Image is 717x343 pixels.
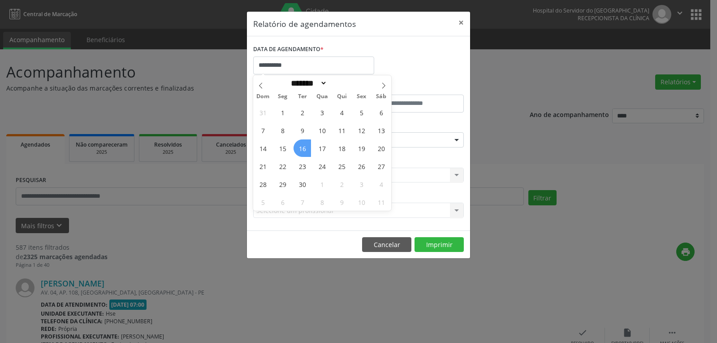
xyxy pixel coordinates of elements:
[293,94,312,100] span: Ter
[353,122,370,139] span: Setembro 12, 2025
[352,94,371,100] span: Sex
[253,18,356,30] h5: Relatório de agendamentos
[312,94,332,100] span: Qua
[333,122,350,139] span: Setembro 11, 2025
[294,175,311,193] span: Setembro 30, 2025
[274,175,291,193] span: Setembro 29, 2025
[313,193,331,211] span: Outubro 8, 2025
[288,78,327,88] select: Month
[372,157,390,175] span: Setembro 27, 2025
[353,104,370,121] span: Setembro 5, 2025
[333,139,350,157] span: Setembro 18, 2025
[372,139,390,157] span: Setembro 20, 2025
[254,175,272,193] span: Setembro 28, 2025
[353,193,370,211] span: Outubro 10, 2025
[361,81,464,95] label: ATÉ
[273,94,293,100] span: Seg
[253,43,324,56] label: DATA DE AGENDAMENTO
[371,94,391,100] span: Sáb
[333,104,350,121] span: Setembro 4, 2025
[313,139,331,157] span: Setembro 17, 2025
[274,193,291,211] span: Outubro 6, 2025
[294,104,311,121] span: Setembro 2, 2025
[327,78,357,88] input: Year
[254,122,272,139] span: Setembro 7, 2025
[372,175,390,193] span: Outubro 4, 2025
[313,122,331,139] span: Setembro 10, 2025
[372,122,390,139] span: Setembro 13, 2025
[362,237,411,252] button: Cancelar
[333,193,350,211] span: Outubro 9, 2025
[353,157,370,175] span: Setembro 26, 2025
[274,122,291,139] span: Setembro 8, 2025
[333,175,350,193] span: Outubro 2, 2025
[274,104,291,121] span: Setembro 1, 2025
[332,94,352,100] span: Qui
[333,157,350,175] span: Setembro 25, 2025
[253,94,273,100] span: Dom
[274,139,291,157] span: Setembro 15, 2025
[452,12,470,34] button: Close
[353,175,370,193] span: Outubro 3, 2025
[372,193,390,211] span: Outubro 11, 2025
[294,157,311,175] span: Setembro 23, 2025
[254,104,272,121] span: Agosto 31, 2025
[372,104,390,121] span: Setembro 6, 2025
[294,122,311,139] span: Setembro 9, 2025
[313,157,331,175] span: Setembro 24, 2025
[353,139,370,157] span: Setembro 19, 2025
[254,139,272,157] span: Setembro 14, 2025
[313,104,331,121] span: Setembro 3, 2025
[294,139,311,157] span: Setembro 16, 2025
[254,193,272,211] span: Outubro 5, 2025
[294,193,311,211] span: Outubro 7, 2025
[415,237,464,252] button: Imprimir
[313,175,331,193] span: Outubro 1, 2025
[254,157,272,175] span: Setembro 21, 2025
[274,157,291,175] span: Setembro 22, 2025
